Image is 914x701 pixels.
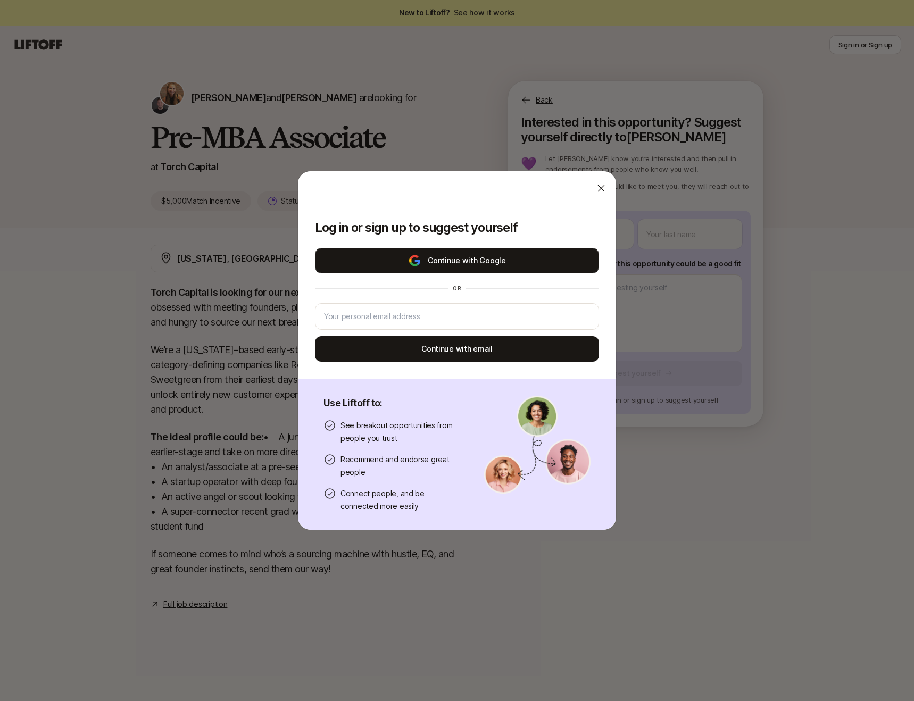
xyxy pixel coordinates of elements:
img: google-logo [408,254,421,267]
p: Recommend and endorse great people [340,453,459,479]
p: Connect people, and be connected more easily [340,487,459,513]
p: Log in or sign up to suggest yourself [315,220,599,235]
input: Your personal email address [324,310,590,323]
p: See breakout opportunities from people you trust [340,419,459,445]
p: Use Liftoff to: [323,396,459,411]
div: or [448,284,466,293]
button: Continue with Google [315,248,599,273]
img: signup-banner [484,396,591,494]
button: Continue with email [315,336,599,362]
